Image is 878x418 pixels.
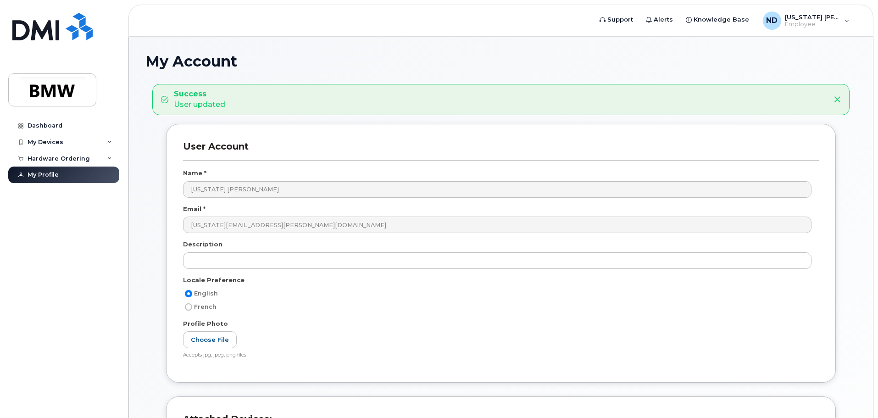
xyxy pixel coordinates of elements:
label: Email * [183,205,206,213]
strong: Success [174,89,225,100]
div: User updated [174,89,225,110]
span: English [194,290,218,297]
div: Accepts jpg, jpeg, png files [183,352,811,359]
h3: User Account [183,141,819,161]
label: Locale Preference [183,276,245,284]
label: Name * [183,169,206,178]
label: Choose File [183,331,237,348]
label: Description [183,240,222,249]
input: English [185,290,192,297]
h1: My Account [145,53,856,69]
input: French [185,303,192,311]
label: Profile Photo [183,319,228,328]
span: French [194,303,217,310]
